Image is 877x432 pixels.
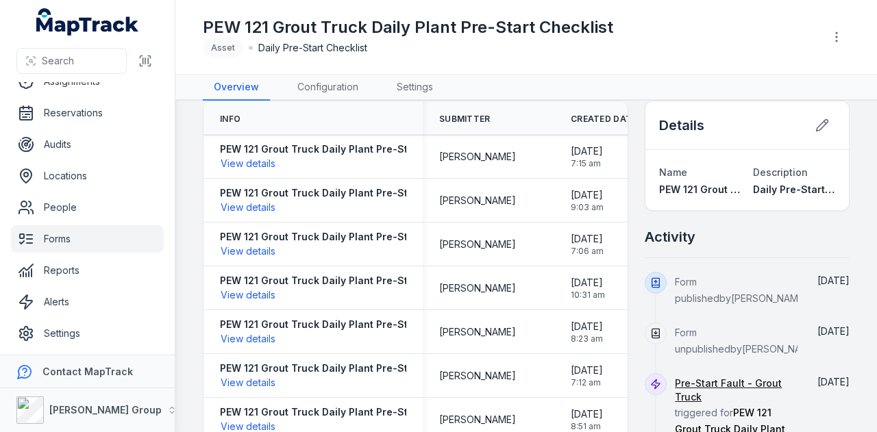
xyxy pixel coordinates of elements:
[220,405,470,419] strong: PEW 121 Grout Truck Daily Plant Pre-Start Checklist
[817,376,850,387] span: [DATE]
[203,75,270,101] a: Overview
[11,131,164,158] a: Audits
[42,366,133,377] strong: Contact MapTrack
[220,114,240,125] span: Info
[659,116,704,135] h2: Details
[753,166,808,178] span: Description
[220,244,276,259] button: View details
[11,288,164,316] a: Alerts
[439,325,516,339] span: [PERSON_NAME]
[220,156,276,171] button: View details
[817,325,850,337] time: 11/08/2025, 9:32:22 am
[439,114,491,125] span: Submitter
[439,281,516,295] span: [PERSON_NAME]
[220,288,276,303] button: View details
[11,99,164,127] a: Reservations
[571,407,603,421] span: [DATE]
[220,375,276,390] button: View details
[571,232,604,246] span: [DATE]
[645,227,695,246] h2: Activity
[286,75,369,101] a: Configuration
[220,200,276,215] button: View details
[439,238,516,251] span: [PERSON_NAME]
[817,275,850,286] span: [DATE]
[675,276,808,304] span: Form published by [PERSON_NAME]
[571,158,603,169] span: 7:15 am
[571,290,605,301] span: 10:31 am
[571,114,637,125] span: Created Date
[439,369,516,383] span: [PERSON_NAME]
[571,421,603,432] span: 8:51 am
[675,327,819,355] span: Form unpublished by [PERSON_NAME]
[36,8,139,36] a: MapTrack
[220,230,470,244] strong: PEW 121 Grout Truck Daily Plant Pre-Start Checklist
[571,320,603,344] time: 01/08/2025, 8:23:17 am
[571,364,603,388] time: 31/07/2025, 7:12:02 am
[11,320,164,347] a: Settings
[16,48,127,74] button: Search
[49,404,162,416] strong: [PERSON_NAME] Group
[11,162,164,190] a: Locations
[11,225,164,253] a: Forms
[220,186,470,200] strong: PEW 121 Grout Truck Daily Plant Pre-Start Checklist
[571,188,604,213] time: 08/08/2025, 9:03:53 am
[220,142,470,156] strong: PEW 121 Grout Truck Daily Plant Pre-Start Checklist
[675,377,798,404] a: Pre-Start Fault - Grout Truck
[571,232,604,257] time: 07/08/2025, 7:06:58 am
[220,274,470,288] strong: PEW 121 Grout Truck Daily Plant Pre-Start Checklist
[571,202,604,213] span: 9:03 am
[571,333,603,344] span: 8:23 am
[571,320,603,333] span: [DATE]
[571,246,604,257] span: 7:06 am
[571,377,603,388] span: 7:12 am
[220,361,470,375] strong: PEW 121 Grout Truck Daily Plant Pre-Start Checklist
[571,276,605,301] time: 06/08/2025, 10:31:16 am
[386,75,444,101] a: Settings
[203,16,613,38] h1: PEW 121 Grout Truck Daily Plant Pre-Start Checklist
[571,364,603,377] span: [DATE]
[11,257,164,284] a: Reports
[817,275,850,286] time: 11/08/2025, 9:32:54 am
[817,325,850,337] span: [DATE]
[203,38,243,58] div: Asset
[220,331,276,346] button: View details
[220,318,470,331] strong: PEW 121 Grout Truck Daily Plant Pre-Start Checklist
[42,54,74,68] span: Search
[571,144,603,169] time: 11/08/2025, 7:15:49 am
[258,41,367,55] span: Daily Pre-Start Checklist
[11,194,164,221] a: People
[659,166,687,178] span: Name
[439,194,516,207] span: [PERSON_NAME]
[753,183,874,195] span: Daily Pre-Start Checklist
[817,376,850,387] time: 31/07/2025, 7:12:02 am
[571,188,604,202] span: [DATE]
[439,150,516,164] span: [PERSON_NAME]
[571,144,603,158] span: [DATE]
[571,276,605,290] span: [DATE]
[571,407,603,432] time: 24/07/2025, 8:51:38 am
[439,413,516,427] span: [PERSON_NAME]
